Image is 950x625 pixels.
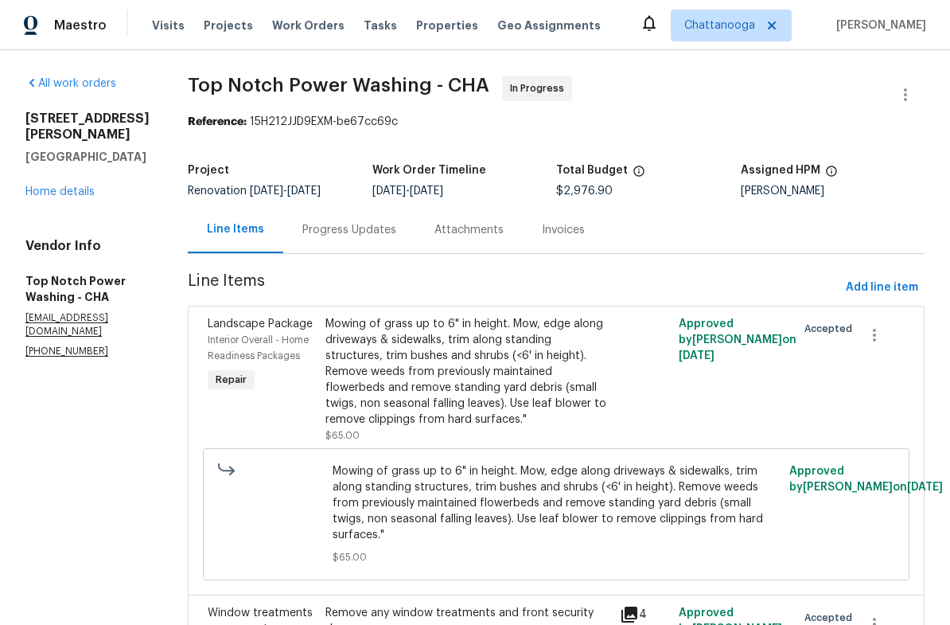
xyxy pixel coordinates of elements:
[333,463,781,543] span: Mowing of grass up to 6" in height. Mow, edge along driveways & sidewalks, trim along standing st...
[542,222,585,238] div: Invoices
[410,186,443,197] span: [DATE]
[510,80,570,96] span: In Progress
[825,165,838,186] span: The hpm assigned to this work order.
[633,165,645,186] span: The total cost of line items that have been proposed by Opendoor. This sum includes line items th...
[839,273,925,303] button: Add line item
[372,165,486,176] h5: Work Order Timeline
[209,372,253,388] span: Repair
[434,222,504,238] div: Attachments
[188,116,247,127] b: Reference:
[25,238,150,254] h4: Vendor Info
[556,165,628,176] h5: Total Budget
[620,605,669,624] div: 4
[25,313,108,337] chrome_annotation: [EMAIL_ADDRESS][DOMAIN_NAME]
[364,20,397,31] span: Tasks
[208,318,313,330] span: Landscape Package
[188,114,925,130] div: 15H212JJD9EXM-be67cc69c
[679,318,796,361] span: Approved by [PERSON_NAME] on
[372,186,406,197] span: [DATE]
[907,482,943,493] span: [DATE]
[207,221,264,237] div: Line Items
[54,18,107,33] span: Maestro
[846,278,918,298] span: Add line item
[152,18,185,33] span: Visits
[204,18,253,33] span: Projects
[188,165,229,176] h5: Project
[250,186,283,197] span: [DATE]
[830,18,926,33] span: [PERSON_NAME]
[287,186,321,197] span: [DATE]
[741,186,925,197] div: [PERSON_NAME]
[188,273,839,303] span: Line Items
[25,273,150,305] h5: Top Notch Power Washing - CHA
[250,186,321,197] span: -
[789,466,943,493] span: Approved by [PERSON_NAME] on
[272,18,345,33] span: Work Orders
[416,18,478,33] span: Properties
[741,165,820,176] h5: Assigned HPM
[556,186,613,197] span: $2,976.90
[25,78,116,89] a: All work orders
[25,149,150,165] h5: [GEOGRAPHIC_DATA]
[25,111,150,143] h2: [STREET_ADDRESS][PERSON_NAME]
[333,549,781,565] span: $65.00
[497,18,601,33] span: Geo Assignments
[325,316,610,428] div: Mowing of grass up to 6" in height. Mow, edge along driveways & sidewalks, trim along standing st...
[25,346,108,357] chrome_annotation: [PHONE_NUMBER]
[188,76,489,95] span: Top Notch Power Washing - CHA
[804,321,859,337] span: Accepted
[684,18,755,33] span: Chattanooga
[188,186,321,197] span: Renovation
[679,350,714,361] span: [DATE]
[325,431,360,440] span: $65.00
[302,222,396,238] div: Progress Updates
[372,186,443,197] span: -
[25,186,95,197] a: Home details
[208,335,309,361] span: Interior Overall - Home Readiness Packages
